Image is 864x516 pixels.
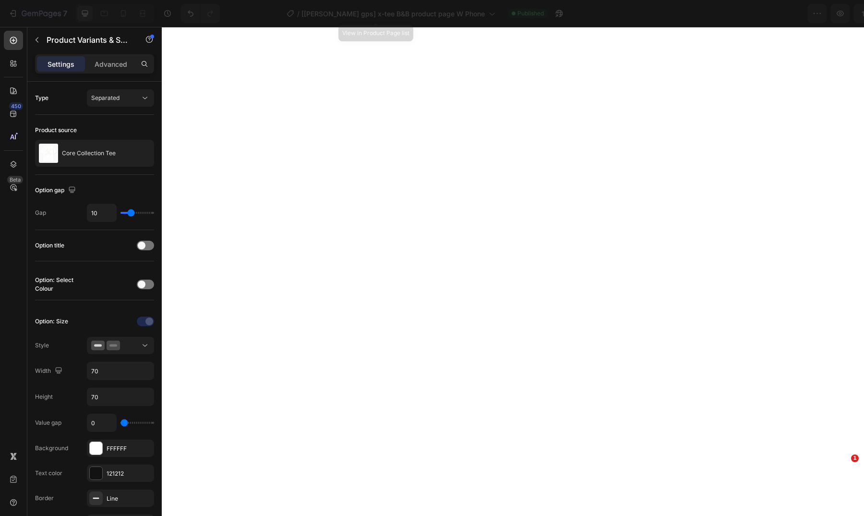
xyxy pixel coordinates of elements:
div: Type [35,94,48,102]
button: 7 [4,4,72,23]
iframe: Design area [162,27,864,516]
button: Save [765,4,796,23]
div: 450 [9,102,23,110]
button: Separated [87,89,154,107]
div: 121212 [107,469,152,478]
div: Line [107,494,152,503]
div: Undo/Redo [181,4,220,23]
div: Height [35,393,53,401]
div: Background [35,444,68,453]
input: Auto [87,204,116,221]
div: Width [35,365,64,378]
button: 1 product assigned [669,4,761,23]
p: Product Variants & Swatches [47,34,128,46]
input: Auto [87,414,116,431]
span: / [297,9,300,19]
p: Settings [48,59,74,69]
div: Option gap [35,184,78,197]
div: Beta [7,176,23,184]
span: Separated [91,94,120,101]
div: Gap [35,209,46,217]
div: Value gap [35,418,61,427]
div: Option: Size [35,317,68,326]
span: Published [517,9,544,18]
div: FFFFFF [107,444,152,453]
span: Save [773,10,789,18]
p: Core Collection Tee [62,150,116,157]
div: Option title [35,241,64,250]
iframe: Intercom live chat [831,469,854,492]
span: 1 [851,455,859,462]
p: Advanced [95,59,127,69]
img: product feature img [39,144,58,163]
div: Publish [808,9,832,19]
span: [[PERSON_NAME] gps] x-tee B&B product page W Phone [301,9,485,19]
p: 7 [63,8,67,19]
button: Publish [800,4,840,23]
div: Border [35,494,54,503]
div: Option: Select Colour [35,276,85,293]
input: Auto [87,388,154,405]
span: 1 product assigned [677,9,739,19]
input: Auto [87,362,154,380]
div: Style [35,341,49,350]
div: Text color [35,469,62,478]
div: Product source [35,126,77,135]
